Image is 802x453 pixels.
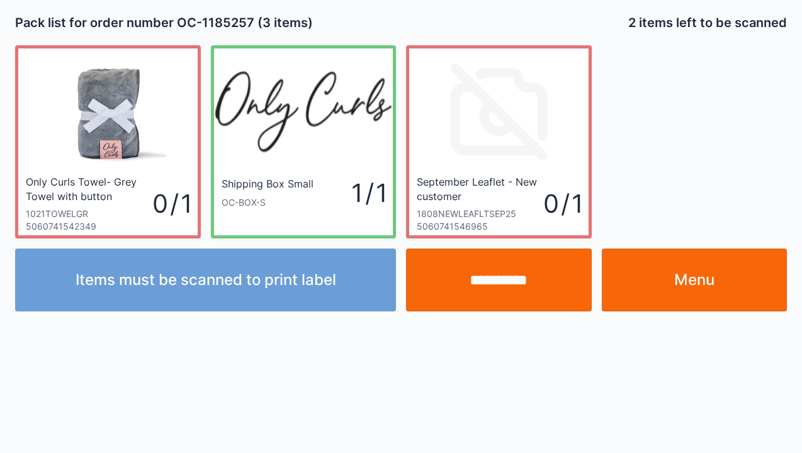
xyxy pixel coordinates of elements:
[222,196,317,209] div: OC-BOX-S
[26,220,152,233] div: 5060741542349
[417,175,540,203] div: September Leaflet - New customer
[317,175,386,211] div: 1 / 1
[602,249,788,311] a: Menu
[222,177,313,191] div: Shipping Box Small
[417,208,543,220] div: 1808NEWLEAFLTSEP25
[211,45,397,238] a: Shipping Box SmallOC-BOX-S1 / 1
[26,175,149,203] div: Only Curls Towel- Grey Towel with button fastening
[417,220,543,233] div: 5060741546965
[214,53,393,170] img: oc_200x.webp
[406,45,592,238] a: September Leaflet - New customer1808NEWLEAFLTSEP2550607415469650 / 1
[50,53,166,170] img: greyrolled_1200x.jpg
[15,45,201,238] a: Only Curls Towel- Grey Towel with button fastening1021TOWELGR50607415423490 / 1
[628,14,787,31] h2: 2 items left to be scanned
[152,186,190,221] div: 0 / 1
[15,14,396,31] h2: Pack list for order number OC-1185257 (3 items)
[26,208,152,220] div: 1021TOWELGR
[543,186,581,221] div: 0 / 1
